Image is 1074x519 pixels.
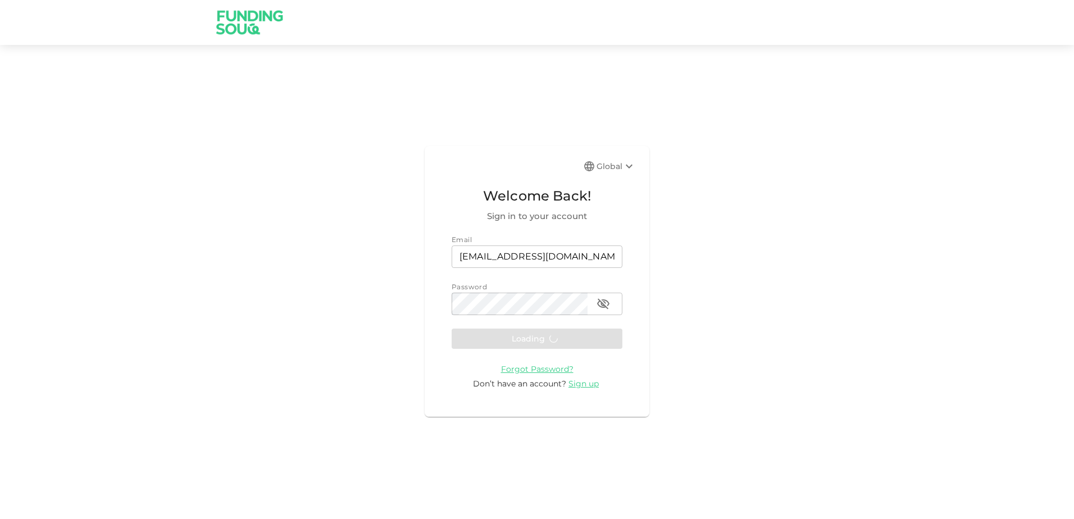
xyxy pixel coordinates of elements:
[452,283,487,291] span: Password
[452,293,588,315] input: password
[568,379,599,389] span: Sign up
[501,363,574,374] a: Forgot Password?
[452,235,472,244] span: Email
[452,185,622,207] span: Welcome Back!
[452,245,622,268] input: email
[597,160,636,173] div: Global
[473,379,566,389] span: Don’t have an account?
[501,364,574,374] span: Forgot Password?
[452,210,622,223] span: Sign in to your account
